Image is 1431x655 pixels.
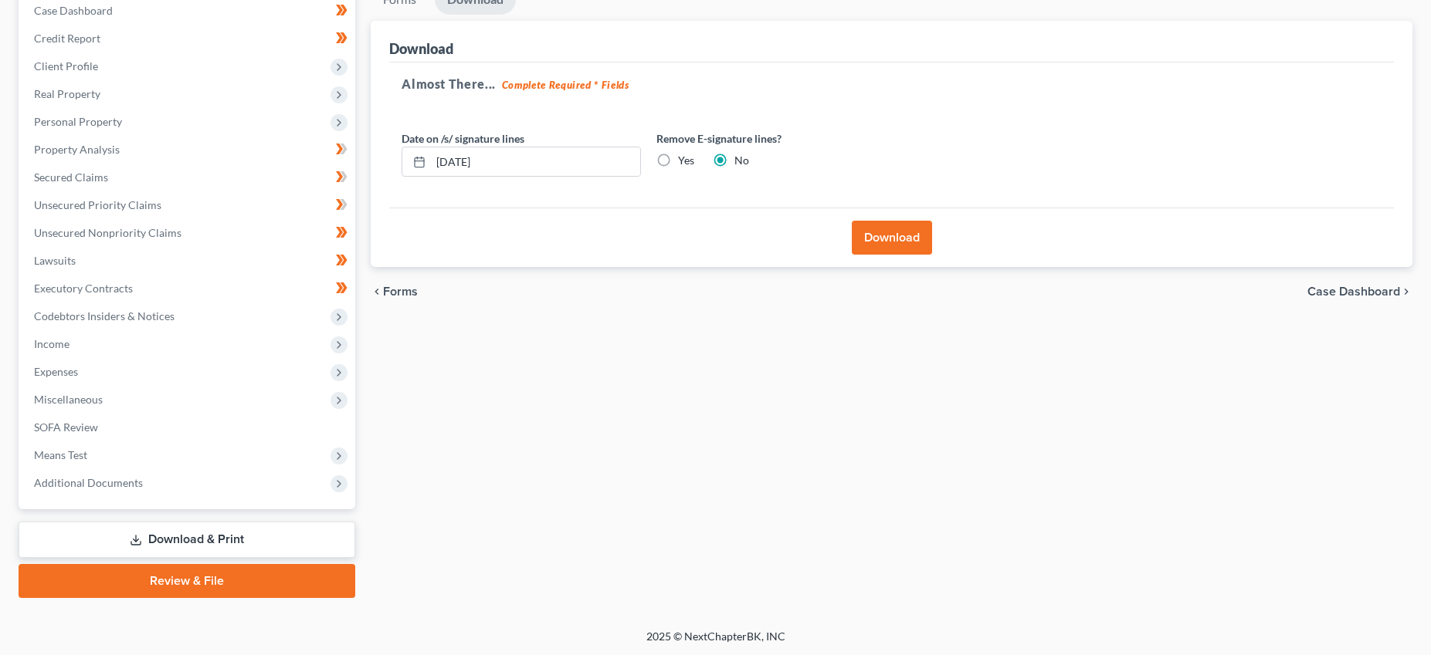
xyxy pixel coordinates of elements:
[852,221,932,255] button: Download
[19,522,355,558] a: Download & Print
[34,420,98,434] span: SOFA Review
[34,198,161,211] span: Unsecured Priority Claims
[22,219,355,247] a: Unsecured Nonpriority Claims
[1307,285,1400,298] span: Case Dashboard
[1400,285,1412,298] i: chevron_right
[34,226,181,239] span: Unsecured Nonpriority Claims
[34,448,87,461] span: Means Test
[34,87,100,100] span: Real Property
[19,564,355,598] a: Review & File
[22,275,355,302] a: Executory Contracts
[22,164,355,191] a: Secured Claims
[502,79,629,91] strong: Complete Required * Fields
[34,32,100,45] span: Credit Report
[34,309,175,322] span: Codebtors Insiders & Notices
[389,39,453,58] div: Download
[22,414,355,441] a: SOFA Review
[1307,285,1412,298] a: Case Dashboard chevron_right
[22,136,355,164] a: Property Analysis
[34,4,113,17] span: Case Dashboard
[656,130,896,147] label: Remove E-signature lines?
[402,130,524,147] label: Date on /s/ signature lines
[22,25,355,52] a: Credit Report
[678,153,694,168] label: Yes
[383,285,418,298] span: Forms
[34,282,133,295] span: Executory Contracts
[371,285,439,298] button: chevron_left Forms
[22,191,355,219] a: Unsecured Priority Claims
[34,337,70,350] span: Income
[734,153,749,168] label: No
[402,75,1382,93] h5: Almost There...
[34,254,76,267] span: Lawsuits
[34,365,78,378] span: Expenses
[22,247,355,275] a: Lawsuits
[34,393,103,406] span: Miscellaneous
[371,285,383,298] i: chevron_left
[431,147,640,177] input: MM/DD/YYYY
[34,171,108,184] span: Secured Claims
[34,143,120,156] span: Property Analysis
[34,476,143,489] span: Additional Documents
[34,115,122,128] span: Personal Property
[34,59,98,73] span: Client Profile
